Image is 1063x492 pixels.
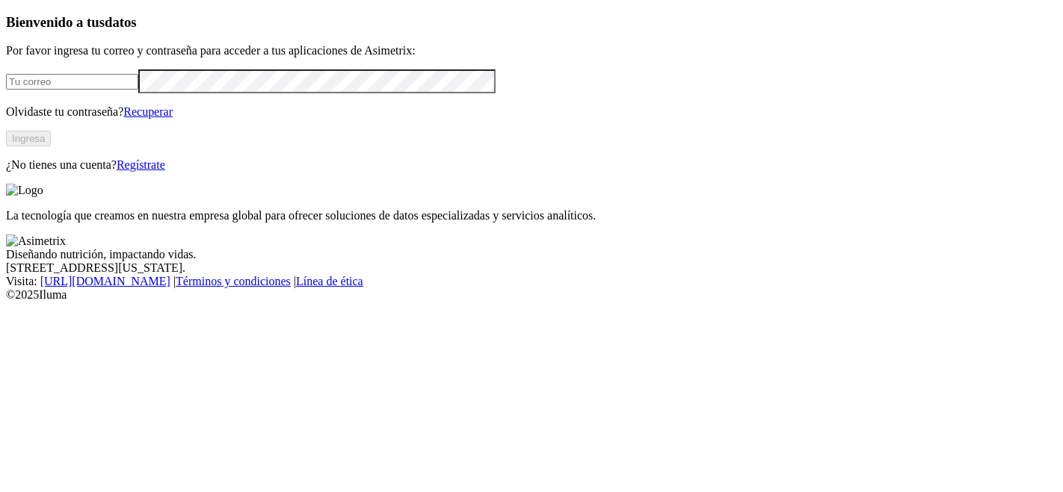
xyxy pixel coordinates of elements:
span: datos [105,14,137,30]
p: Olvidaste tu contraseña? [6,105,1057,119]
div: Diseñando nutrición, impactando vidas. [6,248,1057,261]
div: Visita : | | [6,275,1057,288]
img: Logo [6,184,43,197]
p: Por favor ingresa tu correo y contraseña para acceder a tus aplicaciones de Asimetrix: [6,44,1057,57]
div: © 2025 Iluma [6,288,1057,302]
a: Términos y condiciones [176,275,291,287]
a: Recuperar [123,105,173,118]
input: Tu correo [6,74,138,90]
a: [URL][DOMAIN_NAME] [40,275,170,287]
a: Línea de ética [296,275,363,287]
img: Asimetrix [6,234,66,248]
button: Ingresa [6,131,51,146]
p: ¿No tienes una cuenta? [6,158,1057,172]
a: Regístrate [117,158,165,171]
div: [STREET_ADDRESS][US_STATE]. [6,261,1057,275]
h3: Bienvenido a tus [6,14,1057,31]
p: La tecnología que creamos en nuestra empresa global para ofrecer soluciones de datos especializad... [6,209,1057,222]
